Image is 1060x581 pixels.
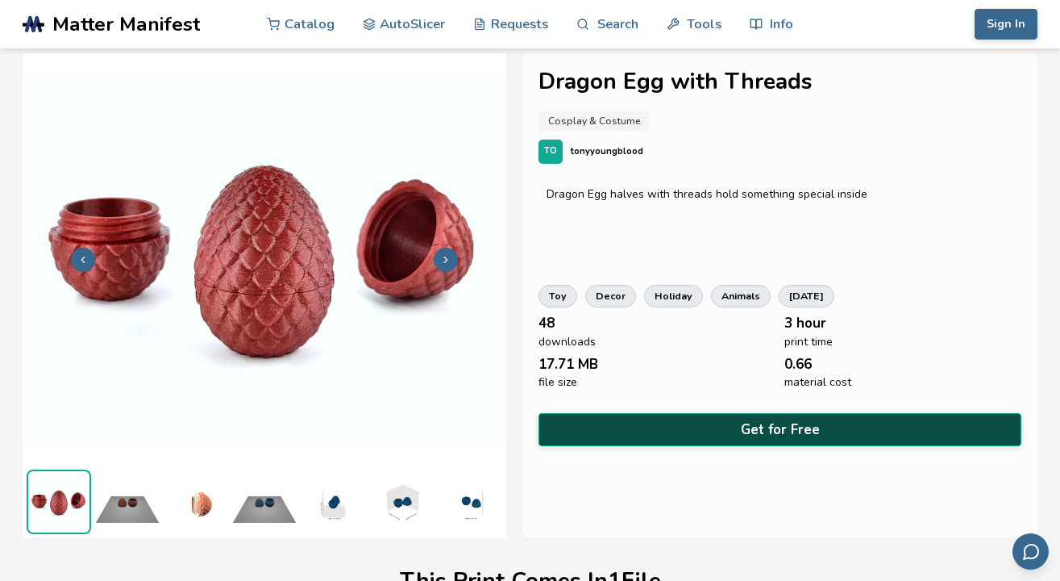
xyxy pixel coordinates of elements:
[538,336,596,349] span: downloads
[538,376,577,389] span: file size
[52,13,200,36] span: Matter Manifest
[538,285,577,307] a: toy
[1012,533,1049,570] button: Send feedback via email
[779,285,834,307] a: [DATE]
[538,111,650,132] a: Cosplay & Costume
[232,470,297,534] img: 1_Print_Preview
[538,316,555,331] span: 48
[571,143,643,160] p: tonyyoungblood
[711,285,771,307] a: animals
[644,285,703,307] a: holiday
[538,413,1021,446] button: Get for Free
[301,470,365,534] img: 1_3D_Dimensions
[784,357,812,372] span: 0.66
[585,285,636,307] a: decor
[784,316,826,331] span: 3 hour
[538,357,598,372] span: 17.71 MB
[975,9,1037,40] button: Sign In
[547,188,1013,201] div: Dragon Egg halves with threads hold something special inside
[438,470,502,534] img: 1_3D_Dimensions
[784,336,833,349] span: print time
[538,69,1021,94] h1: Dragon Egg with Threads
[544,146,557,157] span: TO
[369,470,434,534] img: 1_3D_Dimensions
[784,376,851,389] span: material cost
